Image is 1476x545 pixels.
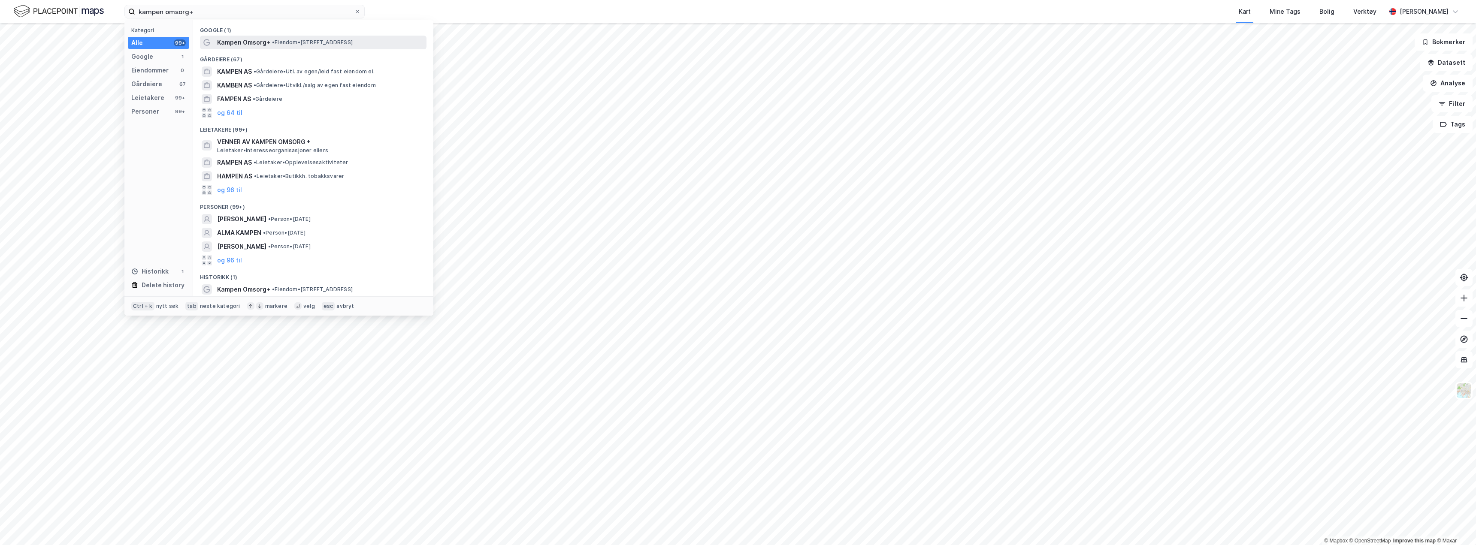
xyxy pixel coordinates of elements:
[131,266,169,277] div: Historikk
[174,108,186,115] div: 99+
[263,229,266,236] span: •
[253,96,282,102] span: Gårdeiere
[322,302,335,310] div: esc
[179,81,186,87] div: 67
[131,38,143,48] div: Alle
[217,228,261,238] span: ALMA KAMPEN
[254,173,344,180] span: Leietaker • Butikkh. tobakksvarer
[217,37,270,48] span: Kampen Omsorg+
[1433,504,1476,545] div: Kontrollprogram for chat
[217,80,252,90] span: KAMBEN AS
[1433,504,1476,545] iframe: Chat Widget
[1400,6,1449,17] div: [PERSON_NAME]
[217,214,266,224] span: [PERSON_NAME]
[1456,382,1472,399] img: Z
[1324,538,1348,544] a: Mapbox
[1420,54,1473,71] button: Datasett
[193,267,433,283] div: Historikk (1)
[254,159,348,166] span: Leietaker • Opplevelsesaktiviteter
[131,65,169,75] div: Eiendommer
[179,53,186,60] div: 1
[142,280,184,290] div: Delete history
[217,284,270,295] span: Kampen Omsorg+
[131,93,164,103] div: Leietakere
[303,303,315,310] div: velg
[135,5,354,18] input: Søk på adresse, matrikkel, gårdeiere, leietakere eller personer
[1270,6,1301,17] div: Mine Tags
[272,286,275,292] span: •
[217,171,252,181] span: HAMPEN AS
[131,51,153,62] div: Google
[268,243,271,250] span: •
[253,96,255,102] span: •
[131,79,162,89] div: Gårdeiere
[193,120,433,135] div: Leietakere (99+)
[272,286,353,293] span: Eiendom • [STREET_ADDRESS]
[217,108,242,118] button: og 64 til
[272,39,353,46] span: Eiendom • [STREET_ADDRESS]
[1393,538,1436,544] a: Improve this map
[217,185,242,195] button: og 96 til
[193,20,433,36] div: Google (1)
[254,82,376,89] span: Gårdeiere • Utvikl./salg av egen fast eiendom
[272,39,275,45] span: •
[1415,33,1473,51] button: Bokmerker
[131,27,189,33] div: Kategori
[131,106,159,117] div: Personer
[265,303,287,310] div: markere
[174,94,186,101] div: 99+
[268,243,311,250] span: Person • [DATE]
[1431,95,1473,112] button: Filter
[217,66,252,77] span: KAMPEN AS
[263,229,305,236] span: Person • [DATE]
[1319,6,1334,17] div: Bolig
[1433,116,1473,133] button: Tags
[131,302,154,310] div: Ctrl + k
[193,197,433,212] div: Personer (99+)
[185,302,198,310] div: tab
[200,303,240,310] div: neste kategori
[268,216,271,222] span: •
[1349,538,1391,544] a: OpenStreetMap
[254,159,256,166] span: •
[179,67,186,74] div: 0
[336,303,354,310] div: avbryt
[14,4,104,19] img: logo.f888ab2527a4732fd821a326f86c7f29.svg
[217,255,242,265] button: og 96 til
[1353,6,1376,17] div: Verktøy
[1239,6,1251,17] div: Kart
[217,157,252,168] span: RAMPEN AS
[1423,75,1473,92] button: Analyse
[217,147,328,154] span: Leietaker • Interesseorganisasjoner ellers
[254,82,256,88] span: •
[268,216,311,223] span: Person • [DATE]
[217,94,251,104] span: FAMPEN AS
[179,268,186,275] div: 1
[156,303,179,310] div: nytt søk
[254,173,257,179] span: •
[254,68,256,75] span: •
[174,39,186,46] div: 99+
[217,137,423,147] span: VENNER AV KAMPEN OMSORG +
[254,68,375,75] span: Gårdeiere • Utl. av egen/leid fast eiendom el.
[193,49,433,65] div: Gårdeiere (67)
[217,241,266,252] span: [PERSON_NAME]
